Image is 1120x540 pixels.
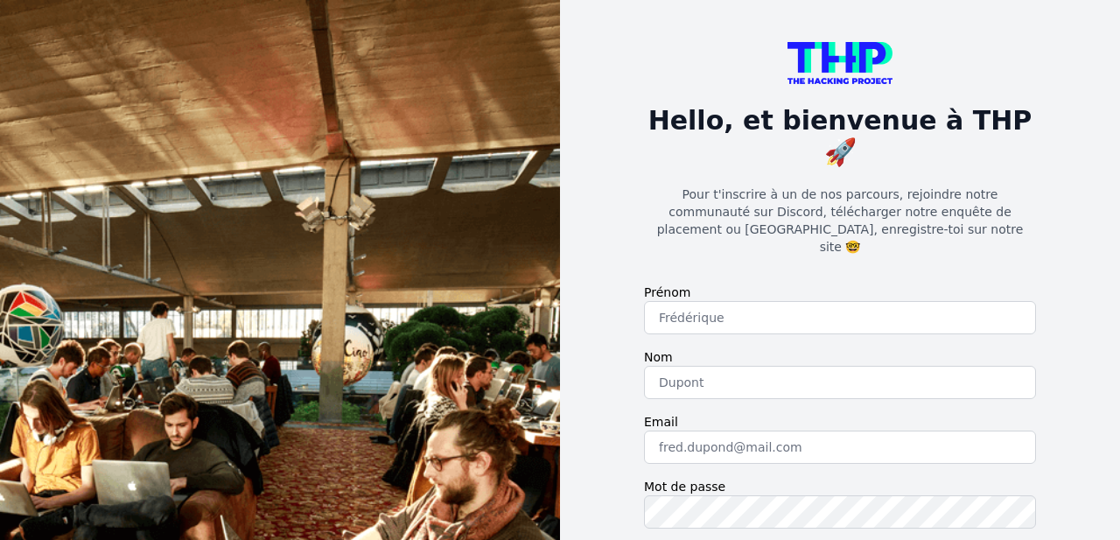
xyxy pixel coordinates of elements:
p: Pour t'inscrire à un de nos parcours, rejoindre notre communauté sur Discord, télécharger notre e... [644,186,1036,256]
img: logo [787,42,892,84]
label: Email [644,413,1036,431]
label: Prénom [644,284,1036,301]
label: Mot de passe [644,478,1036,495]
label: Nom [644,348,1036,366]
input: fred.dupond@mail.com [644,431,1036,464]
h1: Hello, et bienvenue à THP 🚀 [644,105,1036,168]
input: Dupont [644,366,1036,399]
input: Frédérique [644,301,1036,334]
